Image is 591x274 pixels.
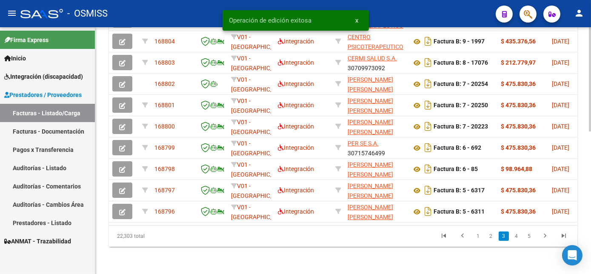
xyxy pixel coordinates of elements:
span: [DATE] [552,166,569,172]
strong: Factura B: 9 - 1997 [434,38,485,45]
div: 30715746499 [348,139,405,157]
span: Integración [278,80,314,87]
span: [PERSON_NAME] [PERSON_NAME] [348,76,393,93]
li: page 1 [472,229,485,243]
div: Open Intercom Messenger [562,245,582,265]
strong: Factura B: 5 - 6317 [434,187,485,194]
span: Operación de edición exitosa [229,16,312,25]
span: [DATE] [552,144,569,151]
span: Inicio [4,54,26,63]
span: [PERSON_NAME] [PERSON_NAME] [348,161,393,178]
span: [PERSON_NAME] [PERSON_NAME] [348,204,393,220]
i: Descargar documento [423,77,434,91]
i: Descargar documento [423,56,434,69]
div: 27235676090 [348,96,405,114]
strong: Factura B: 6 - 85 [434,166,478,173]
span: [DATE] [552,123,569,130]
a: 3 [499,231,509,241]
div: 22,303 total [109,225,201,247]
strong: $ 435.376,56 [501,38,536,45]
span: Integración (discapacidad) [4,72,83,81]
span: Integración [278,187,314,194]
strong: $ 475.830,36 [501,144,536,151]
span: Integración [278,59,314,66]
a: go to first page [436,231,452,241]
strong: $ 475.830,36 [501,187,536,194]
strong: $ 212.779,97 [501,59,536,66]
strong: Factura B: 6 - 692 [434,145,481,151]
span: 168799 [154,144,175,151]
mat-icon: menu [7,8,17,18]
span: [DATE] [552,59,569,66]
span: Integración [278,38,314,45]
a: go to previous page [454,231,471,241]
li: page 4 [510,229,523,243]
div: 30709973092 [348,54,405,71]
strong: Factura B: 5 - 6311 [434,208,485,215]
strong: $ 98.964,88 [501,166,532,172]
span: CERMI SALUD S.A. [348,55,397,62]
span: Integración [278,208,314,215]
span: 168802 [154,80,175,87]
span: 168800 [154,123,175,130]
span: [DATE] [552,38,569,45]
strong: $ 475.830,36 [501,80,536,87]
i: Descargar documento [423,183,434,197]
a: go to next page [537,231,553,241]
span: Prestadores / Proveedores [4,90,82,100]
span: 168797 [154,187,175,194]
button: x [349,13,365,28]
div: 30712040145 [348,32,405,50]
span: [DATE] [552,208,569,215]
strong: Factura B: 7 - 20254 [434,81,488,88]
i: Descargar documento [423,34,434,48]
strong: $ 475.830,36 [501,123,536,130]
li: page 5 [523,229,536,243]
span: [DATE] [552,187,569,194]
strong: Factura B: 7 - 20223 [434,123,488,130]
span: 168801 [154,102,175,108]
span: 168803 [154,59,175,66]
i: Descargar documento [423,162,434,176]
span: [PERSON_NAME] [PERSON_NAME] [348,97,393,114]
span: [PERSON_NAME] [PERSON_NAME] [348,183,393,199]
i: Descargar documento [423,120,434,133]
a: 1 [473,231,483,241]
i: Descargar documento [423,141,434,154]
span: Integración [278,144,314,151]
div: 27320111337 [348,160,405,178]
span: [PERSON_NAME] [PERSON_NAME] [348,119,393,135]
strong: Factura B: 7 - 20250 [434,102,488,109]
a: 2 [486,231,496,241]
div: 27320111337 [348,181,405,199]
div: 27320111337 [348,203,405,220]
i: Descargar documento [423,98,434,112]
span: Integración [278,166,314,172]
span: 168798 [154,166,175,172]
span: ANMAT - Trazabilidad [4,237,71,246]
span: - OSMISS [67,4,108,23]
strong: $ 475.830,36 [501,208,536,215]
li: page 3 [497,229,510,243]
span: 168796 [154,208,175,215]
a: 4 [511,231,522,241]
span: [DATE] [552,80,569,87]
span: Integración [278,123,314,130]
strong: $ 475.830,36 [501,102,536,108]
div: 27235676090 [348,75,405,93]
span: Firma Express [4,35,49,45]
span: Integración [278,102,314,108]
strong: Factura B: 8 - 17076 [434,60,488,66]
i: Descargar documento [423,205,434,218]
mat-icon: person [574,8,584,18]
li: page 2 [485,229,497,243]
a: go to last page [556,231,572,241]
span: PER SE S.A. [348,140,379,147]
div: 27235676090 [348,117,405,135]
span: x [356,17,359,24]
a: 5 [524,231,534,241]
span: [DATE] [552,102,569,108]
span: 168804 [154,38,175,45]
